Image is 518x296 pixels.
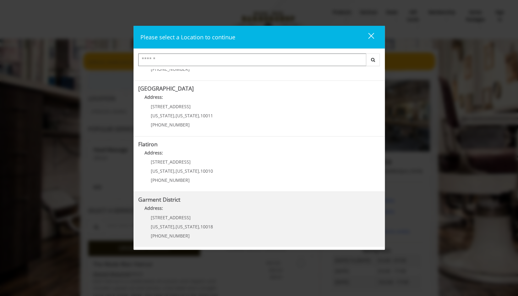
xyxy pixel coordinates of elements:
[200,113,213,119] span: 10011
[144,150,163,156] b: Address:
[140,33,235,41] span: Please select a Location to continue
[369,58,377,62] i: Search button
[199,224,200,230] span: ,
[138,53,366,66] input: Search Center
[174,113,176,119] span: ,
[176,113,199,119] span: [US_STATE]
[151,215,191,221] span: [STREET_ADDRESS]
[176,224,199,230] span: [US_STATE]
[174,224,176,230] span: ,
[176,168,199,174] span: [US_STATE]
[138,140,158,148] b: Flatiron
[151,224,174,230] span: [US_STATE]
[151,113,174,119] span: [US_STATE]
[200,224,213,230] span: 10018
[151,233,190,239] span: [PHONE_NUMBER]
[151,177,190,183] span: [PHONE_NUMBER]
[200,168,213,174] span: 10010
[151,159,191,165] span: [STREET_ADDRESS]
[138,85,194,92] b: [GEOGRAPHIC_DATA]
[361,32,374,42] div: close dialog
[151,103,191,109] span: [STREET_ADDRESS]
[144,94,163,100] b: Address:
[151,122,190,128] span: [PHONE_NUMBER]
[138,196,180,203] b: Garment District
[144,205,163,211] b: Address:
[151,168,174,174] span: [US_STATE]
[138,53,380,69] div: Center Select
[174,168,176,174] span: ,
[151,66,190,72] span: [PHONE_NUMBER]
[199,168,200,174] span: ,
[199,113,200,119] span: ,
[357,31,378,43] button: close dialog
